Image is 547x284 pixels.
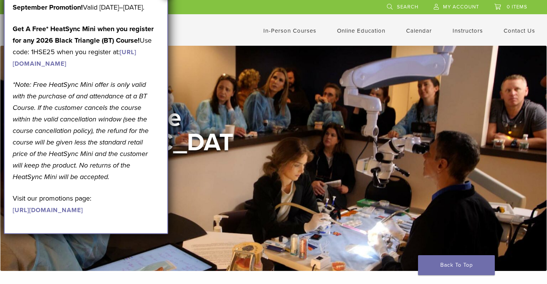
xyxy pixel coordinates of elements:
[507,4,527,10] span: 0 items
[13,2,159,13] p: Valid [DATE]–[DATE].
[13,80,149,181] em: *Note: Free HeatSync Mini offer is only valid with the purchase of and attendance at a BT Course....
[13,206,83,214] a: [URL][DOMAIN_NAME]
[397,4,418,10] span: Search
[337,27,385,34] a: Online Education
[418,255,495,275] a: Back To Top
[13,25,154,45] strong: Get A Free* HeatSync Mini when you register for any 2026 Black Triangle (BT) Course!
[453,27,483,34] a: Instructors
[263,27,316,34] a: In-Person Courses
[406,27,432,34] a: Calendar
[443,4,479,10] span: My Account
[13,3,83,12] b: September Promotion!
[13,48,136,68] a: [URL][DOMAIN_NAME]
[504,27,535,34] a: Contact Us
[13,23,159,69] p: Use code: 1HSE25 when you register at:
[13,193,159,216] p: Visit our promotions page:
